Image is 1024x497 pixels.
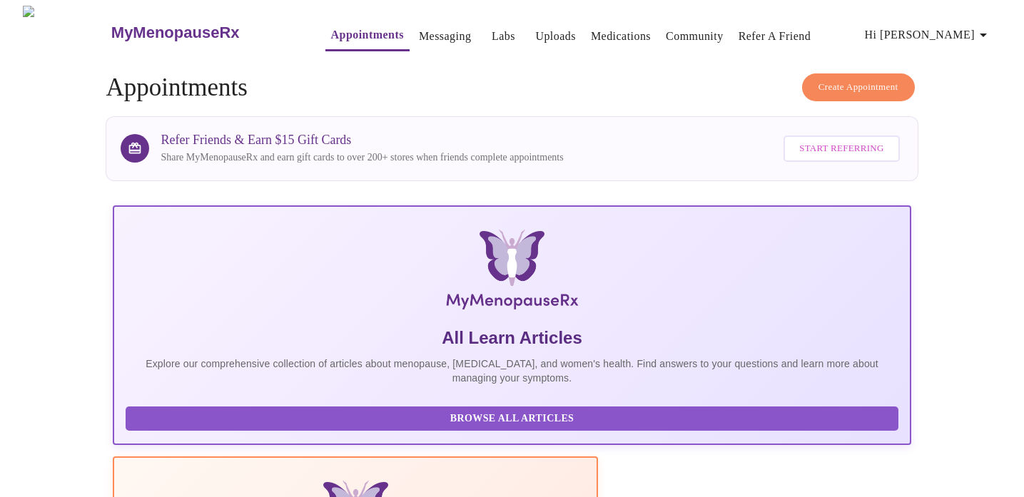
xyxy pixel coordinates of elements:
[413,22,477,51] button: Messaging
[126,411,901,424] a: Browse All Articles
[109,8,296,58] a: MyMenopauseRx
[865,25,992,45] span: Hi [PERSON_NAME]
[140,410,883,428] span: Browse All Articles
[126,406,898,431] button: Browse All Articles
[492,26,515,46] a: Labs
[529,22,582,51] button: Uploads
[245,230,778,315] img: MyMenopauseRx Logo
[780,128,903,169] a: Start Referring
[859,21,998,49] button: Hi [PERSON_NAME]
[591,26,651,46] a: Medications
[23,6,109,59] img: MyMenopauseRx Logo
[480,22,526,51] button: Labs
[802,73,915,101] button: Create Appointment
[660,22,729,51] button: Community
[818,79,898,96] span: Create Appointment
[585,22,657,51] button: Medications
[106,73,918,102] h4: Appointments
[666,26,724,46] a: Community
[419,26,471,46] a: Messaging
[126,357,898,385] p: Explore our comprehensive collection of articles about menopause, [MEDICAL_DATA], and women's hea...
[535,26,576,46] a: Uploads
[325,21,410,51] button: Appointments
[784,135,899,162] button: Start Referring
[331,25,404,45] a: Appointments
[161,133,563,148] h3: Refer Friends & Earn $15 Gift Cards
[799,140,883,157] span: Start Referring
[111,24,240,42] h3: MyMenopauseRx
[739,26,811,46] a: Refer a Friend
[161,150,563,165] p: Share MyMenopauseRx and earn gift cards to over 200+ stores when friends complete appointments
[126,327,898,349] h5: All Learn Articles
[733,22,817,51] button: Refer a Friend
